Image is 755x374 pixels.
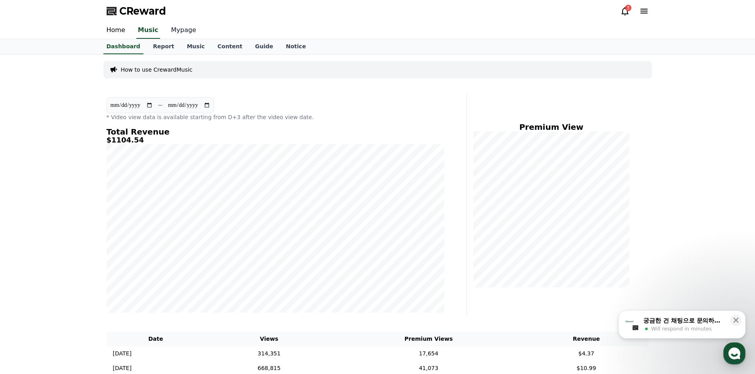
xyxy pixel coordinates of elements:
[279,39,312,54] a: Notice
[620,6,630,16] a: 3
[102,251,152,271] a: Settings
[165,22,203,39] a: Mypage
[333,332,524,346] th: Premium Views
[147,39,181,54] a: Report
[103,39,143,54] a: Dashboard
[107,127,444,136] h4: Total Revenue
[107,5,166,17] a: CReward
[473,123,630,131] h4: Premium View
[524,346,648,361] td: $4.37
[107,332,205,346] th: Date
[333,346,524,361] td: 17,654
[136,22,160,39] a: Music
[524,332,648,346] th: Revenue
[20,263,34,269] span: Home
[66,263,89,270] span: Messages
[205,346,333,361] td: 314,351
[113,349,132,358] p: [DATE]
[121,66,193,74] a: How to use CrewardMusic
[117,263,137,269] span: Settings
[119,5,166,17] span: CReward
[248,39,279,54] a: Guide
[2,251,52,271] a: Home
[107,113,444,121] p: * Video view data is available starting from D+3 after the video view date.
[100,22,132,39] a: Home
[107,136,444,144] h5: $1104.54
[113,364,132,372] p: [DATE]
[180,39,211,54] a: Music
[211,39,249,54] a: Content
[205,332,333,346] th: Views
[158,101,163,110] p: ~
[625,5,631,11] div: 3
[52,251,102,271] a: Messages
